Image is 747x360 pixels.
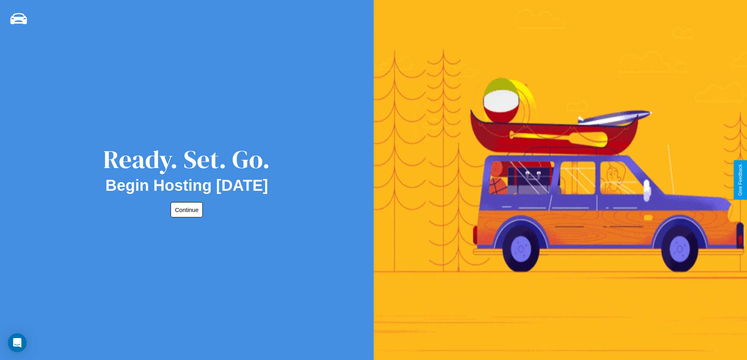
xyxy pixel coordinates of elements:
h2: Begin Hosting [DATE] [105,177,268,194]
div: Open Intercom Messenger [8,333,27,352]
div: Ready. Set. Go. [103,142,270,177]
div: Give Feedback [738,164,743,196]
button: Continue [171,202,203,217]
